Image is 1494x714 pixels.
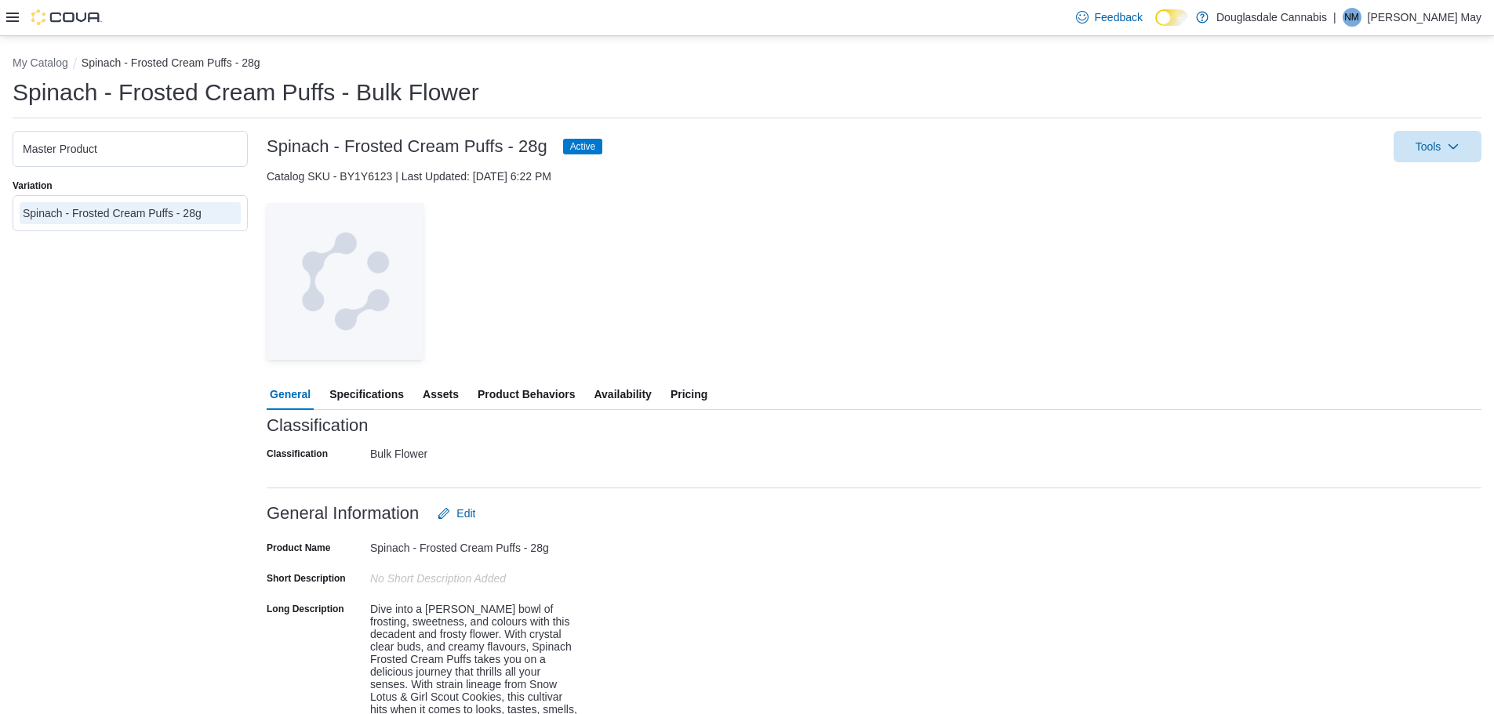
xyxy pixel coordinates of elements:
[13,77,479,108] h1: Spinach - Frosted Cream Puffs - Bulk Flower
[594,379,651,410] span: Availability
[82,56,260,69] button: Spinach - Frosted Cream Puffs - 28g
[267,504,419,523] h3: General Information
[267,448,328,460] label: Classification
[1216,8,1327,27] p: Douglasdale Cannabis
[423,379,459,410] span: Assets
[13,55,1481,74] nav: An example of EuiBreadcrumbs
[23,141,238,157] div: Master Product
[671,379,707,410] span: Pricing
[13,56,68,69] button: My Catalog
[1344,8,1359,27] span: NM
[13,179,53,192] label: Variation
[1343,8,1361,27] div: Nichole May
[267,137,547,156] h3: Spinach - Frosted Cream Puffs - 28g
[431,498,482,529] button: Edit
[267,603,344,615] label: Long Description
[1070,2,1149,33] a: Feedback
[267,203,423,360] img: Image for Cova Placeholder
[267,416,369,435] h3: Classification
[267,572,346,585] label: Short Description
[267,169,1481,184] div: Catalog SKU - BY1Y6123 | Last Updated: [DATE] 6:22 PM
[370,535,580,554] div: Spinach - Frosted Cream Puffs - 28g
[1155,9,1188,26] input: Dark Mode
[329,379,404,410] span: Specifications
[1155,26,1156,27] span: Dark Mode
[370,441,580,460] div: Bulk Flower
[1394,131,1481,162] button: Tools
[478,379,575,410] span: Product Behaviors
[1095,9,1143,25] span: Feedback
[267,542,330,554] label: Product Name
[370,566,580,585] div: No Short Description added
[1333,8,1336,27] p: |
[31,9,102,25] img: Cova
[563,139,603,154] span: Active
[1368,8,1481,27] p: [PERSON_NAME] May
[570,140,596,154] span: Active
[1416,139,1441,154] span: Tools
[23,205,238,221] div: Spinach - Frosted Cream Puffs - 28g
[456,506,475,521] span: Edit
[270,379,311,410] span: General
